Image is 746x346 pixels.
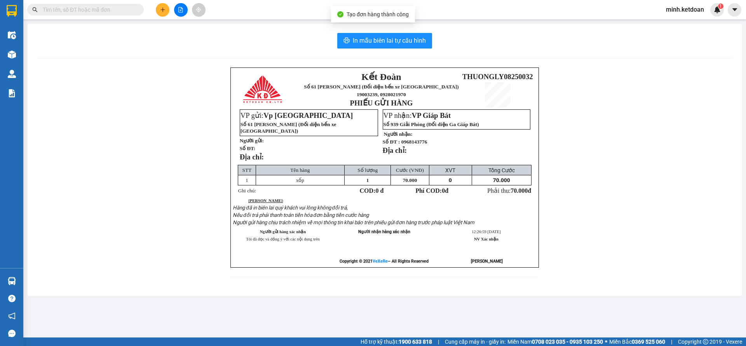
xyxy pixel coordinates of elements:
[449,177,452,183] span: 0
[233,205,348,211] span: Hàng đã in biên lai quý khách vui lòng không đổi trả,
[14,4,54,14] span: Kết Đoàn
[340,259,429,264] strong: Copyright © 2021 – All Rights Reserved
[462,73,533,81] span: THUONGLY08250032
[343,37,350,45] span: printer
[442,187,445,194] span: 0
[357,92,406,97] span: 19003239, 0928021970
[493,177,510,183] span: 70.000
[9,36,59,42] span: 19003239, 0928021970
[178,7,183,12] span: file-add
[290,167,310,173] span: Tên hàng
[487,187,531,194] span: Phải thu:
[660,5,710,14] span: minh.ketdoan
[728,3,741,17] button: caret-down
[632,339,665,345] strong: 0369 525 060
[383,121,479,127] span: Số 939 Giải Phóng (Đối diện Ga Giáp Bát)
[233,212,369,218] span: Nếu đổi trả phải thanh toán tiền hóa đơn bằng tiền cước hàng
[248,199,282,203] strong: [PERSON_NAME]
[472,165,532,175] td: Tổng Cước
[241,111,353,119] span: VP gửi:
[43,5,134,14] input: Tìm tên, số ĐT hoặc mã đơn
[160,7,166,12] span: plus
[7,5,17,17] img: logo-vxr
[474,237,498,241] strong: NV Xác nhận
[384,131,413,137] strong: Người nhận:
[360,187,384,194] strong: COD:
[240,138,264,144] strong: Người gửi:
[196,7,201,12] span: aim
[671,337,672,346] span: |
[296,177,304,183] span: xốp
[233,220,474,225] span: Người gửi hàng chịu trách nhiệm về mọi thông tin khai báo trên phiếu gửi đơn hàng trước pháp luật...
[241,121,336,134] span: Số 61 [PERSON_NAME] (Đối diện bến xe [GEOGRAPHIC_DATA])
[260,230,306,234] strong: Người gửi hàng xác nhận
[471,259,503,264] strong: [PERSON_NAME]
[507,337,603,346] span: Miền Nam
[373,259,388,264] a: VeXeRe
[361,337,432,346] span: Hỗ trợ kỹ thuật:
[263,111,353,119] span: Vp [GEOGRAPHIC_DATA]
[609,337,665,346] span: Miền Bắc
[14,43,54,60] strong: PHIẾU GỬI HÀNG
[528,187,531,194] span: đ
[719,3,722,9] span: 1
[8,89,16,97] img: solution-icon
[63,25,134,33] span: THUONGLY08250032
[248,199,284,203] span: :
[353,36,426,45] span: In mẫu biên lai tự cấu hình
[412,111,451,119] span: VP Giáp Bát
[240,145,256,151] strong: Số ĐT:
[246,237,320,241] span: Tôi đã đọc và đồng ý với các nội dung trên
[532,339,603,345] strong: 0708 023 035 - 0935 103 250
[511,187,528,194] span: 70.000
[366,177,369,183] span: 1
[8,70,16,78] img: warehouse-icon
[304,84,458,90] span: Số 61 [PERSON_NAME] (Đối diện bến xe [GEOGRAPHIC_DATA])
[246,177,248,183] span: 1
[32,7,38,12] span: search
[383,111,451,119] span: VP nhận:
[238,188,256,194] span: Ghi chú:
[5,16,63,34] span: Số 61 [PERSON_NAME] (Đối diện bến xe [GEOGRAPHIC_DATA])
[401,139,427,145] span: 0968143776
[383,146,407,154] strong: Địa chỉ:
[8,330,16,337] span: message
[357,167,378,173] span: Số lượng
[347,11,409,17] span: Tạo đơn hàng thành công
[8,31,16,39] img: warehouse-icon
[350,99,413,107] strong: PHIẾU GỬI HÀNG
[399,339,432,345] strong: 1900 633 818
[403,177,417,183] span: 70.000
[242,167,252,173] span: STT
[714,6,721,13] img: icon-new-feature
[396,167,424,173] span: Cước (VNĐ)
[192,3,206,17] button: aim
[337,11,343,17] span: check-circle
[429,165,472,175] td: XVT
[8,295,16,302] span: question-circle
[358,229,410,234] span: Người nhận hàng xác nhận
[8,277,16,285] img: warehouse-icon
[605,340,607,343] span: ⚪️
[731,6,738,13] span: caret-down
[415,187,448,194] strong: Phí COD: đ
[718,3,723,9] sup: 1
[438,337,439,346] span: |
[361,72,401,82] span: Kết Đoàn
[174,3,188,17] button: file-add
[240,153,264,161] strong: Địa chỉ:
[8,50,16,59] img: warehouse-icon
[703,339,708,344] span: copyright
[472,230,501,234] span: 12:26:59 [DATE]
[445,337,505,346] span: Cung cấp máy in - giấy in:
[156,3,169,17] button: plus
[8,312,16,320] span: notification
[375,187,383,194] span: 0 đ
[337,33,432,48] button: printerIn mẫu biên lai tự cấu hình
[243,76,283,104] img: logo
[3,25,4,53] img: logo
[383,139,400,145] strong: Số ĐT :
